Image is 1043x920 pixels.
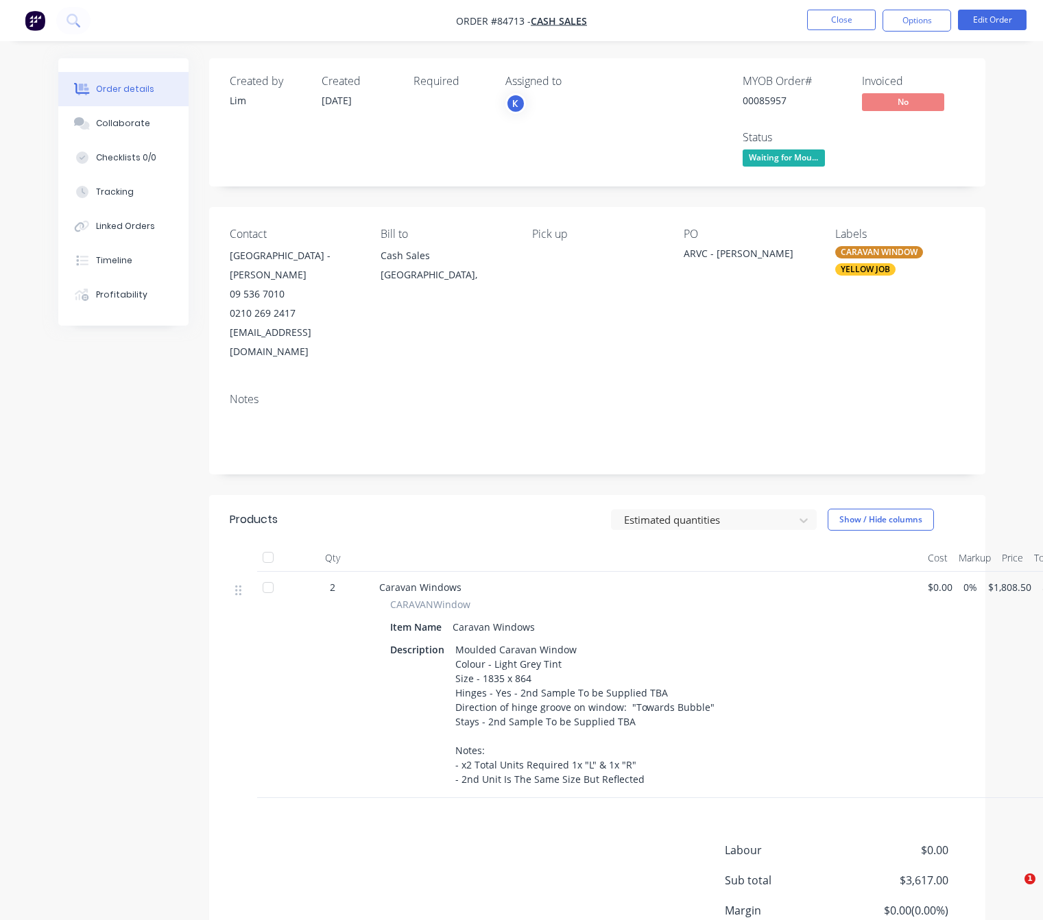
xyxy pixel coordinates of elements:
[447,617,540,637] div: Caravan Windows
[456,14,531,27] span: Order #84713 -
[58,72,189,106] button: Order details
[381,246,510,265] div: Cash Sales
[25,10,45,31] img: Factory
[381,228,510,241] div: Bill to
[96,289,147,301] div: Profitability
[1024,873,1035,884] span: 1
[505,75,643,88] div: Assigned to
[96,117,150,130] div: Collaborate
[96,83,154,95] div: Order details
[928,580,952,594] span: $0.00
[413,75,489,88] div: Required
[330,580,335,594] span: 2
[846,872,948,888] span: $3,617.00
[58,141,189,175] button: Checklists 0/0
[743,75,846,88] div: MYOB Order #
[846,902,948,919] span: $0.00 ( 0.00 %)
[450,640,720,789] div: Moulded Caravan Window Colour - Light Grey Tint Size - 1835 x 864 Hinges - Yes - 2nd Sample To be...
[58,175,189,209] button: Tracking
[743,149,825,170] button: Waiting for Mou...
[953,544,996,572] div: Markup
[684,228,813,241] div: PO
[58,278,189,312] button: Profitability
[835,246,923,258] div: CARAVAN WINDOW
[381,246,510,290] div: Cash Sales[GEOGRAPHIC_DATA],
[230,246,359,361] div: [GEOGRAPHIC_DATA] - [PERSON_NAME]09 536 70100210 269 2417[EMAIL_ADDRESS][DOMAIN_NAME]
[835,263,896,276] div: YELLOW JOB
[58,243,189,278] button: Timeline
[828,509,934,531] button: Show / Hide columns
[988,580,1031,594] span: $1,808.50
[996,873,1029,906] iframe: Intercom live chat
[230,323,359,361] div: [EMAIL_ADDRESS][DOMAIN_NAME]
[883,10,951,32] button: Options
[230,75,305,88] div: Created by
[846,842,948,858] span: $0.00
[322,94,352,107] span: [DATE]
[96,254,132,267] div: Timeline
[390,617,447,637] div: Item Name
[390,640,450,659] div: Description
[807,10,876,30] button: Close
[725,842,847,858] span: Labour
[230,304,359,323] div: 0210 269 2417
[862,75,965,88] div: Invoiced
[684,246,813,265] div: ARVC - [PERSON_NAME]
[390,597,470,612] span: CARAVANWindow
[96,152,156,164] div: Checklists 0/0
[532,228,662,241] div: Pick up
[58,106,189,141] button: Collaborate
[96,220,155,232] div: Linked Orders
[230,511,278,528] div: Products
[96,186,134,198] div: Tracking
[505,93,526,114] button: K
[996,544,1029,572] div: Price
[725,902,847,919] span: Margin
[381,265,510,285] div: [GEOGRAPHIC_DATA],
[230,393,965,406] div: Notes
[963,580,977,594] span: 0%
[835,228,965,241] div: Labels
[379,581,461,594] span: Caravan Windows
[922,544,953,572] div: Cost
[743,93,846,108] div: 00085957
[862,93,944,110] span: No
[230,246,359,285] div: [GEOGRAPHIC_DATA] - [PERSON_NAME]
[531,14,587,27] a: Cash Sales
[291,544,374,572] div: Qty
[725,872,847,888] span: Sub total
[743,149,825,167] span: Waiting for Mou...
[743,131,846,144] div: Status
[230,93,305,108] div: Lim
[58,209,189,243] button: Linked Orders
[958,10,1027,30] button: Edit Order
[230,285,359,304] div: 09 536 7010
[230,228,359,241] div: Contact
[322,75,397,88] div: Created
